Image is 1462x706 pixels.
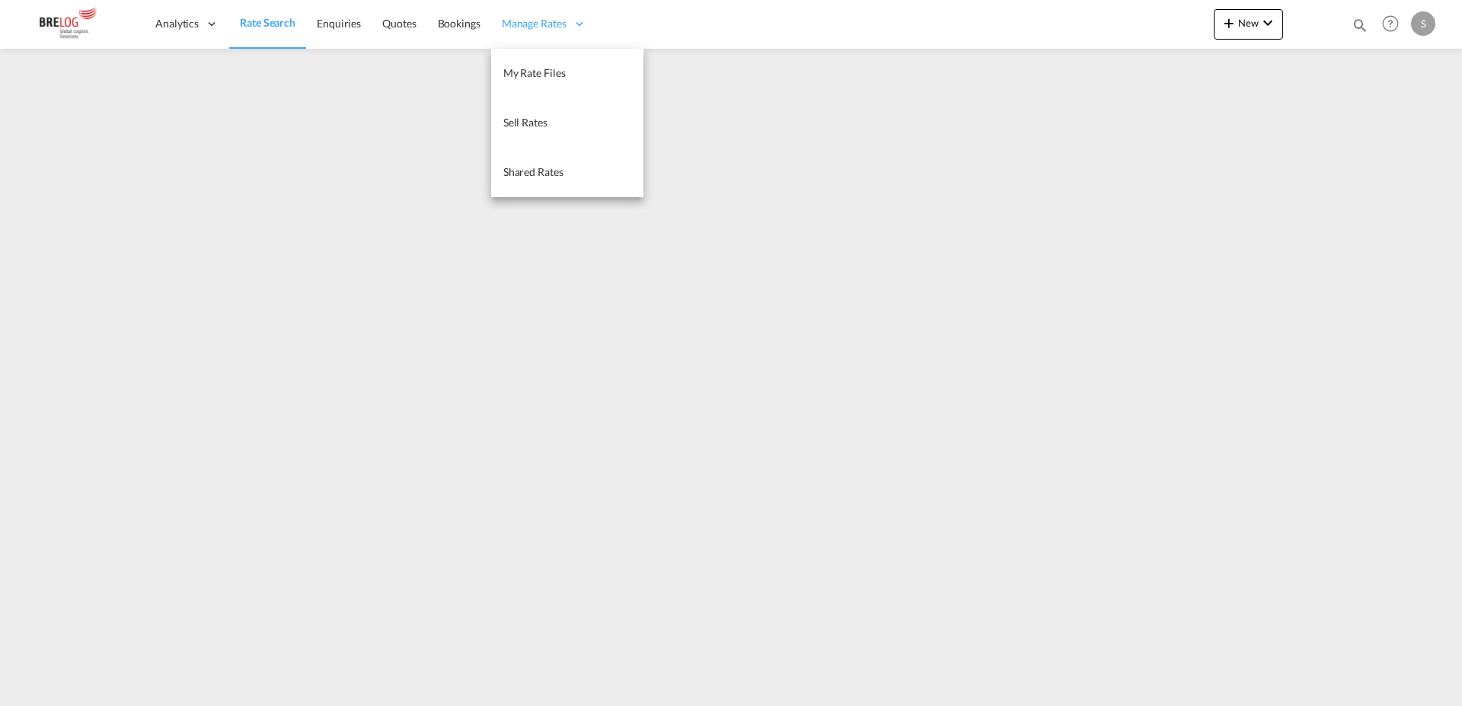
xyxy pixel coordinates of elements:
[317,17,361,30] span: Enquiries
[1411,11,1435,36] div: S
[503,165,563,178] span: Shared Rates
[1220,14,1238,32] md-icon: icon-plus 400-fg
[1352,17,1368,40] div: icon-magnify
[438,17,480,30] span: Bookings
[503,116,547,129] span: Sell Rates
[1352,17,1368,34] md-icon: icon-magnify
[1377,11,1403,37] span: Help
[491,98,643,148] a: Sell Rates
[1220,17,1277,29] span: New
[491,49,643,98] a: My Rate Files
[1259,14,1277,32] md-icon: icon-chevron-down
[1377,11,1411,38] div: Help
[502,16,567,31] span: Manage Rates
[23,7,126,41] img: daae70a0ee2511ecb27c1fb462fa6191.png
[382,17,416,30] span: Quotes
[240,16,295,29] span: Rate Search
[491,148,643,197] a: Shared Rates
[1214,9,1283,40] button: icon-plus 400-fgNewicon-chevron-down
[503,66,566,79] span: My Rate Files
[155,16,199,31] span: Analytics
